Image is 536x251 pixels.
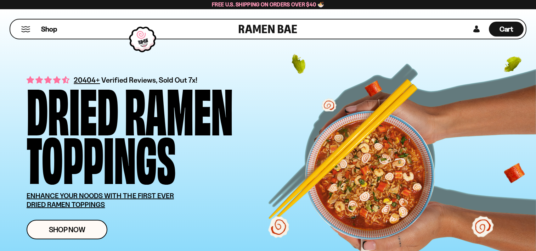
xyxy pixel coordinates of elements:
span: Shop Now [49,226,85,233]
div: Toppings [27,132,176,181]
a: Shop Now [27,220,107,239]
div: Dried [27,84,118,132]
span: Free U.S. Shipping on Orders over $40 🍜 [212,1,324,8]
span: Cart [500,25,513,33]
span: Shop [41,24,57,34]
div: Ramen [125,84,233,132]
div: Cart [489,19,524,39]
a: Shop [41,22,57,37]
u: ENHANCE YOUR NOODS WITH THE FIRST EVER DRIED RAMEN TOPPINGS [27,191,174,209]
button: Mobile Menu Trigger [21,26,30,32]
